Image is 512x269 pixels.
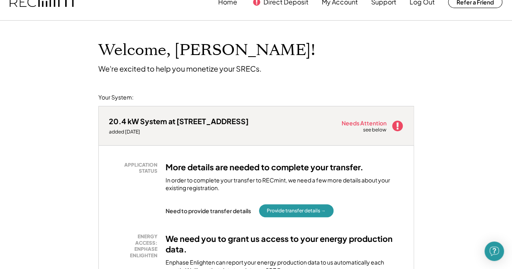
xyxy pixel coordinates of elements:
div: APPLICATION STATUS [113,162,157,174]
div: added [DATE] [109,129,249,135]
h1: Welcome, [PERSON_NAME]! [98,41,315,60]
div: In order to complete your transfer to RECmint, we need a few more details about your existing reg... [166,176,404,192]
div: Need to provide transfer details [166,207,251,214]
button: Provide transfer details → [259,204,334,217]
div: see below [363,127,387,133]
div: Open Intercom Messenger [484,241,504,261]
h3: We need you to grant us access to your energy production data. [166,233,404,254]
div: 20.4 kW System at [STREET_ADDRESS] [109,116,249,126]
div: Your System: [98,93,134,102]
div: ENERGY ACCESS: ENPHASE ENLIGHTEN [113,233,157,258]
div: We're excited to help you monetize your SRECs. [98,64,261,73]
h3: More details are needed to complete your transfer. [166,162,363,172]
div: Needs Attention [342,120,387,126]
